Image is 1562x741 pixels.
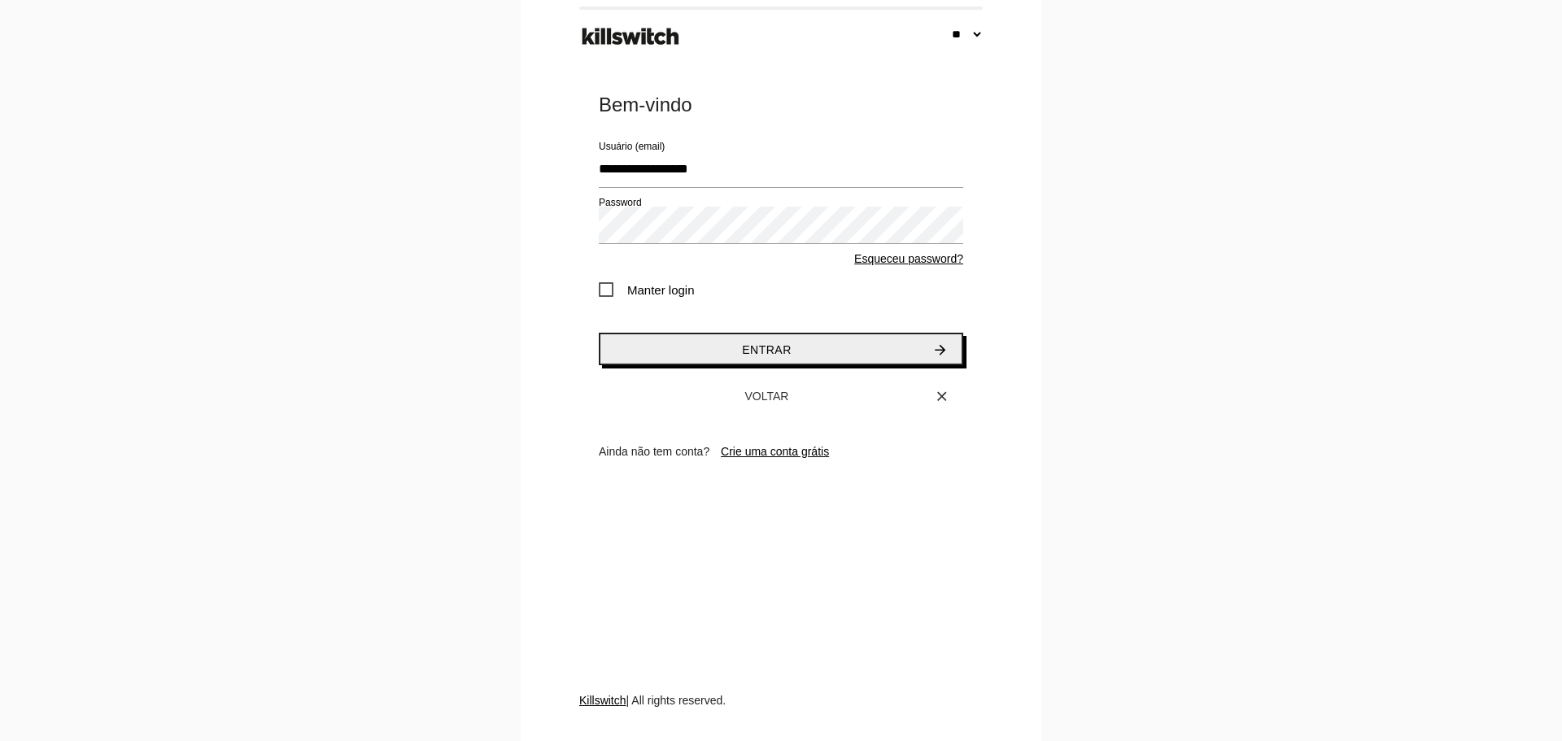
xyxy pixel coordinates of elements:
[599,445,709,458] span: Ainda não tem conta?
[599,280,695,300] span: Manter login
[934,381,950,411] i: close
[578,22,683,51] img: ks-logo-black-footer.png
[721,445,829,458] a: Crie uma conta grátis
[599,333,963,365] button: Entrararrow_forward
[579,692,983,741] div: | All rights reserved.
[599,92,963,118] div: Bem-vindo
[599,139,665,154] label: Usuário (email)
[742,343,792,356] span: Entrar
[599,195,642,210] label: Password
[579,694,626,707] a: Killswitch
[745,390,789,403] span: Voltar
[854,252,963,265] a: Esqueceu password?
[932,334,949,365] i: arrow_forward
